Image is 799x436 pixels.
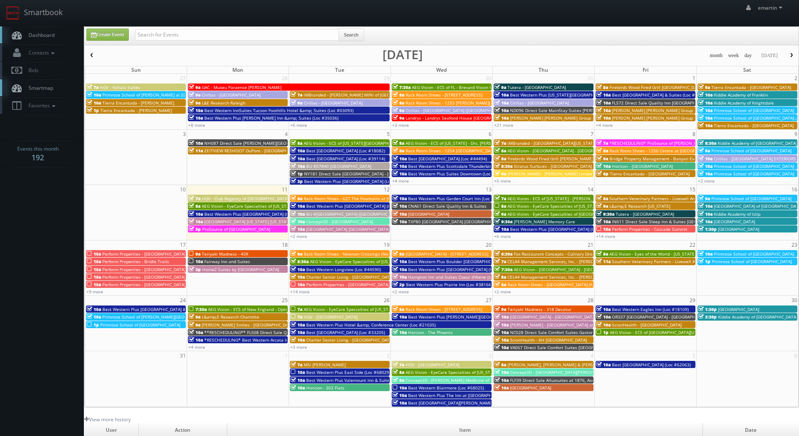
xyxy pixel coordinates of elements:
span: 9a [189,92,200,98]
span: Cirillas - [GEOGRAPHIC_DATA] [510,100,569,106]
a: +6 more [494,233,511,239]
span: 9:30a [494,219,513,225]
span: AEG Vision - ECS of [US_STATE] - Drs. [PERSON_NAME] and [PERSON_NAME] [406,140,556,146]
span: 9a [494,306,506,312]
span: 10a [596,115,611,121]
span: 1:30p [698,306,717,312]
span: 10a [189,115,203,121]
span: AEG Vision - [GEOGRAPHIC_DATA] - [GEOGRAPHIC_DATA] [514,266,625,272]
span: 10a [494,226,509,232]
span: **RESCHEDULING** FL508 Direct Sale Quality Inn Oceanfront [204,329,330,335]
span: 8a [494,156,506,162]
span: Rack Room Shoes - 627 The Fountains at [GEOGRAPHIC_DATA] (No Rush) [304,196,448,201]
span: AEG Vision - EyeCare Specialties of [US_STATE] – [PERSON_NAME] Family EyeCare [508,203,671,209]
span: 10a [596,226,611,232]
span: Best Western Plus [PERSON_NAME][GEOGRAPHIC_DATA]/[PERSON_NAME][GEOGRAPHIC_DATA] (Loc #10397) [408,314,624,320]
span: 10a [596,306,611,312]
span: Rack Room Shoes - [STREET_ADDRESS] [406,306,482,312]
span: FL572 Direct Sale Quality Inn [GEOGRAPHIC_DATA] North I-75 [612,100,735,106]
span: Tierra Encantada - [PERSON_NAME] [102,100,174,106]
span: IN611 Direct Sale Sleep Inn & Suites [GEOGRAPHIC_DATA] [612,219,728,225]
span: Rack Room Shoes - 1253 [PERSON_NAME][GEOGRAPHIC_DATA] [406,100,530,106]
span: 7a [494,258,506,264]
span: Primrose School of [GEOGRAPHIC_DATA] [100,322,180,328]
span: 10a [494,107,509,113]
span: 9a [698,84,710,90]
span: Home2 Suites by [GEOGRAPHIC_DATA] [202,266,279,272]
span: 10a [698,92,713,98]
span: 10a [189,329,203,335]
span: Best Western Eagles Inn (Loc #18109) [612,306,689,312]
span: Primrose School of [PERSON_NAME] at [GEOGRAPHIC_DATA] [102,92,222,98]
a: +4 more [392,178,409,184]
span: Contacts [24,49,57,56]
span: HGV - [GEOGRAPHIC_DATA] [304,314,357,320]
span: 1p [87,107,99,113]
span: Landrys - Landrys Seafood House [GEOGRAPHIC_DATA] GALV [406,115,526,121]
a: +9 more [86,289,103,295]
span: Best [GEOGRAPHIC_DATA] & Suites (Loc #37117) [612,92,709,98]
span: CELA4 Management Services, Inc. - [PERSON_NAME] Hyundai [508,258,630,264]
button: Search [338,29,364,41]
span: Cirillas - [GEOGRAPHIC_DATA] ([GEOGRAPHIC_DATA]) [406,107,509,113]
span: AEG Vision - EyeCare Specialties of [US_STATE] – [PERSON_NAME] Eye Care [304,306,454,312]
span: 2p [393,282,405,287]
span: Best [GEOGRAPHIC_DATA] (Loc #18082) [306,148,385,154]
span: Perform Properties - Bridle Trails [102,258,169,264]
span: ScionHealth - [GEOGRAPHIC_DATA] [612,322,682,328]
span: 10a [698,163,713,169]
span: 8a [494,203,506,209]
span: Rack Room Shoes - [GEOGRAPHIC_DATA] (No Rush) [508,282,608,287]
span: 7a [291,306,302,312]
span: 10a [87,314,101,320]
span: Charter Senior Living - [GEOGRAPHIC_DATA] [306,274,393,280]
span: 7:30a [189,306,207,312]
span: Kiddie Academy of [GEOGRAPHIC_DATA] [718,314,797,320]
span: Cirillas - [GEOGRAPHIC_DATA] [304,100,362,106]
span: Best Western Plus [GEOGRAPHIC_DATA] & Suites (Loc #45093) [102,306,227,312]
span: 7:30a [393,84,411,90]
span: [GEOGRAPHIC_DATA] - [STREET_ADDRESS] [406,251,488,257]
span: Best Western Plus Prairie Inn (Loc #38166) [406,282,492,287]
span: 9a [596,203,608,209]
span: 10a [393,266,407,272]
span: AEG Vision - EyeCare Specialties of [US_STATE] - [PERSON_NAME] Eyecare Associates - [PERSON_NAME] [202,203,409,209]
span: 8a [494,282,506,287]
span: 3p [189,266,201,272]
span: Best Western Plus Boulder [GEOGRAPHIC_DATA] (Loc #06179) [408,258,532,264]
span: AEG Vision - Eyes of the World - [US_STATE][GEOGRAPHIC_DATA] [609,251,737,257]
span: 8:30a [494,163,513,169]
span: AEG Vision - EyeCare Specialties of [US_STATE][PERSON_NAME] Eyecare Associates [310,258,476,264]
span: 10a [291,226,305,232]
span: 9a [494,84,506,90]
span: 8a [189,203,200,209]
span: 10a [698,211,713,217]
span: 10a [393,219,407,225]
span: Perform Properties - Cascade Summit [612,226,687,232]
span: ND096 Direct Sale MainStay Suites [PERSON_NAME] [510,107,616,113]
span: 1p [698,258,711,264]
input: Search for Events [135,29,339,41]
span: Firebirds Wood Fired Grill [PERSON_NAME] [508,156,593,162]
span: 8a [596,148,608,154]
span: AEG Vision - EyeCare Specialties of [GEOGRAPHIC_DATA] - Medfield Eye Associates [508,211,672,217]
span: 1:30p [698,226,717,232]
span: 10a [393,163,407,169]
span: Kiddie Academy of Islip [714,211,760,217]
span: Primrose School of [GEOGRAPHIC_DATA] [714,107,794,113]
span: 10a [698,100,713,106]
span: Bridge Property Management - Banyan Everton [609,156,705,162]
span: 1p [291,171,303,177]
span: 8a [393,306,404,312]
span: Rack Room Shoes - Newnan Crossings (No Rush) [304,251,401,257]
span: [PERSON_NAME] [PERSON_NAME] Group - [GEOGRAPHIC_DATA] - [STREET_ADDRESS] [612,107,779,113]
span: ProSource of [GEOGRAPHIC_DATA] [202,226,270,232]
a: +14 more [290,289,310,295]
span: 1p [87,322,99,328]
span: HGV - Kohala Suites [100,84,140,90]
span: 3:30p [698,314,717,320]
span: Perform Properties - [GEOGRAPHIC_DATA] [102,274,185,280]
span: CNA61 Direct Sale Quality Inn & Suites [408,203,487,209]
span: 10a [393,258,407,264]
span: Primrose School of [GEOGRAPHIC_DATA] [714,251,794,257]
